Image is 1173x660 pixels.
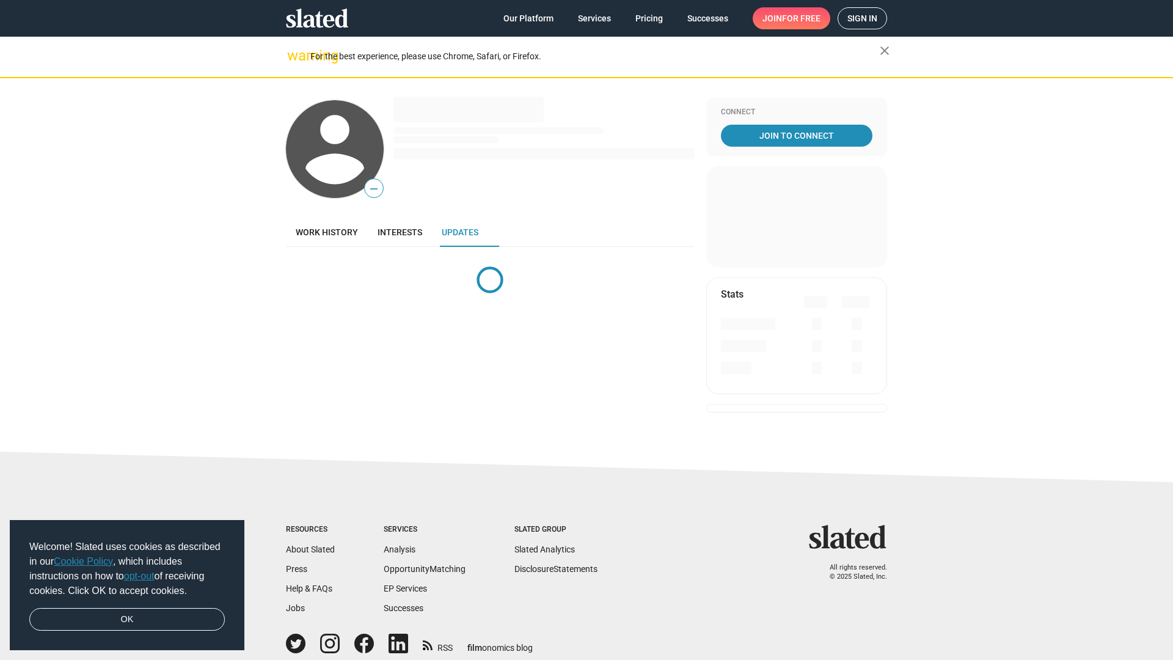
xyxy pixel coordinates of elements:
span: Successes [687,7,728,29]
span: for free [782,7,820,29]
span: Join To Connect [723,125,870,147]
span: Welcome! Slated uses cookies as described in our , which includes instructions on how to of recei... [29,540,225,598]
a: RSS [423,635,453,654]
div: Slated Group [514,525,597,535]
a: About Slated [286,544,335,554]
a: Slated Analytics [514,544,575,554]
a: Join To Connect [721,125,872,147]
a: Interests [368,218,432,247]
a: Work history [286,218,368,247]
a: dismiss cookie message [29,608,225,631]
a: Jobs [286,603,305,613]
a: Press [286,564,307,574]
span: Services [578,7,611,29]
div: For the best experience, please use Chrome, Safari, or Firefox. [310,48,880,65]
a: Updates [432,218,488,247]
a: Help & FAQs [286,584,332,593]
a: opt-out [124,571,155,581]
span: Sign in [847,8,877,29]
a: Services [568,7,621,29]
div: Services [384,525,466,535]
a: Successes [384,603,423,613]
span: Join [762,7,820,29]
span: Work history [296,227,358,237]
span: — [365,181,383,197]
a: OpportunityMatching [384,564,466,574]
a: Analysis [384,544,415,554]
a: DisclosureStatements [514,564,597,574]
span: Pricing [635,7,663,29]
div: cookieconsent [10,520,244,651]
a: Joinfor free [753,7,830,29]
mat-card-title: Stats [721,288,744,301]
a: Sign in [838,7,887,29]
span: Our Platform [503,7,554,29]
mat-icon: close [877,43,892,58]
a: Successes [678,7,738,29]
a: Our Platform [494,7,563,29]
div: Connect [721,108,872,117]
span: film [467,643,482,653]
a: Cookie Policy [54,556,113,566]
span: Updates [442,227,478,237]
a: filmonomics blog [467,632,533,654]
div: Resources [286,525,335,535]
a: Pricing [626,7,673,29]
span: Interests [378,227,422,237]
mat-icon: warning [287,48,302,63]
p: All rights reserved. © 2025 Slated, Inc. [817,563,887,581]
a: EP Services [384,584,427,593]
